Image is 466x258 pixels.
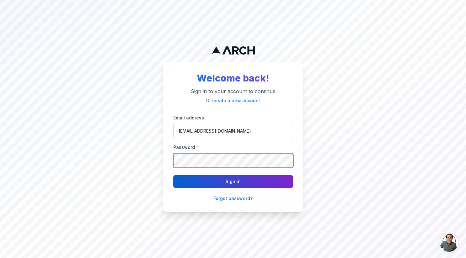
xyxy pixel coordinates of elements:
button: Sign in [173,175,293,188]
button: Forgot password? [213,195,253,202]
a: create a new account [212,98,260,103]
p: Sign in to your account to continue [173,87,293,95]
p: Or [173,97,293,104]
div: Open chat [440,233,458,252]
label: Email address [173,115,204,120]
h2: Welcome back! [173,72,293,84]
input: you@example.com [173,124,293,138]
label: Password [173,145,195,150]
